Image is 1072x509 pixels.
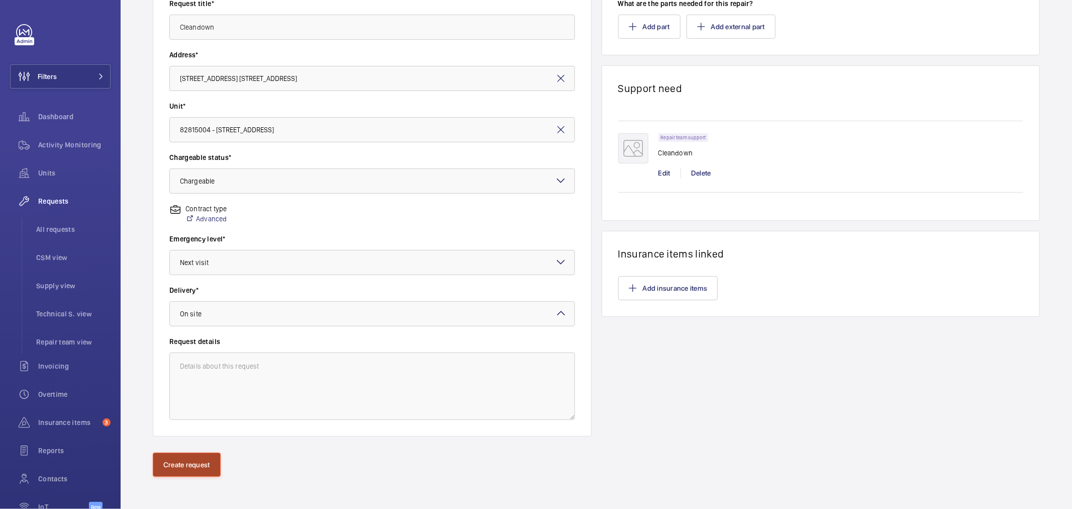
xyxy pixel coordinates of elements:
[169,336,575,347] label: Request details
[103,418,111,427] span: 3
[38,417,99,428] span: Insurance items
[36,281,111,291] span: Supply view
[153,453,221,477] button: Create request
[169,15,575,40] input: Type request title
[618,82,1024,95] h1: Support need
[658,148,714,158] p: Cleandown
[169,152,575,162] label: Chargeable status*
[38,361,111,371] span: Invoicing
[169,234,575,244] label: Emergency level*
[38,389,111,399] span: Overtime
[180,310,202,318] span: On site
[10,64,111,89] button: Filters
[169,66,575,91] input: Enter address
[169,117,575,142] input: Enter unit
[661,136,706,139] p: Repair team support
[180,259,209,267] span: Next visit
[38,168,111,178] span: Units
[36,252,111,263] span: CSM view
[687,15,775,39] button: Add external part
[36,337,111,347] span: Repair team view
[38,71,57,81] span: Filters
[169,50,575,60] label: Address*
[180,177,215,185] span: Chargeable
[38,112,111,122] span: Dashboard
[36,224,111,234] span: All requests
[169,101,575,111] label: Unit*
[38,140,111,150] span: Activity Monitoring
[658,168,680,178] div: Edit
[169,285,575,295] label: Delivery*
[38,474,111,484] span: Contacts
[618,276,718,300] button: Add insurance items
[618,15,680,39] button: Add part
[38,446,111,456] span: Reports
[38,196,111,206] span: Requests
[36,309,111,319] span: Technical S. view
[680,168,721,178] div: Delete
[618,247,1024,260] h1: Insurance items linked
[185,204,227,214] p: Contract type
[185,214,227,224] a: Advanced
